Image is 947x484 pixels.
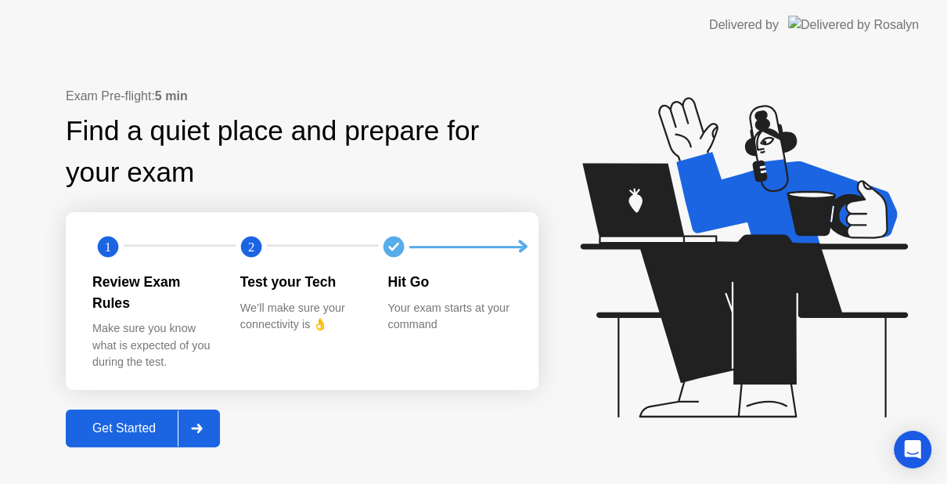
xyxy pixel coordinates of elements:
[894,431,931,468] div: Open Intercom Messenger
[155,89,188,103] b: 5 min
[66,87,538,106] div: Exam Pre-flight:
[92,272,215,313] div: Review Exam Rules
[92,320,215,371] div: Make sure you know what is expected of you during the test.
[709,16,779,34] div: Delivered by
[66,410,220,447] button: Get Started
[387,272,510,292] div: Hit Go
[247,240,254,255] text: 2
[240,272,363,292] div: Test your Tech
[105,240,111,255] text: 1
[66,110,538,193] div: Find a quiet place and prepare for your exam
[788,16,919,34] img: Delivered by Rosalyn
[70,421,178,435] div: Get Started
[387,300,510,334] div: Your exam starts at your command
[240,300,363,334] div: We’ll make sure your connectivity is 👌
